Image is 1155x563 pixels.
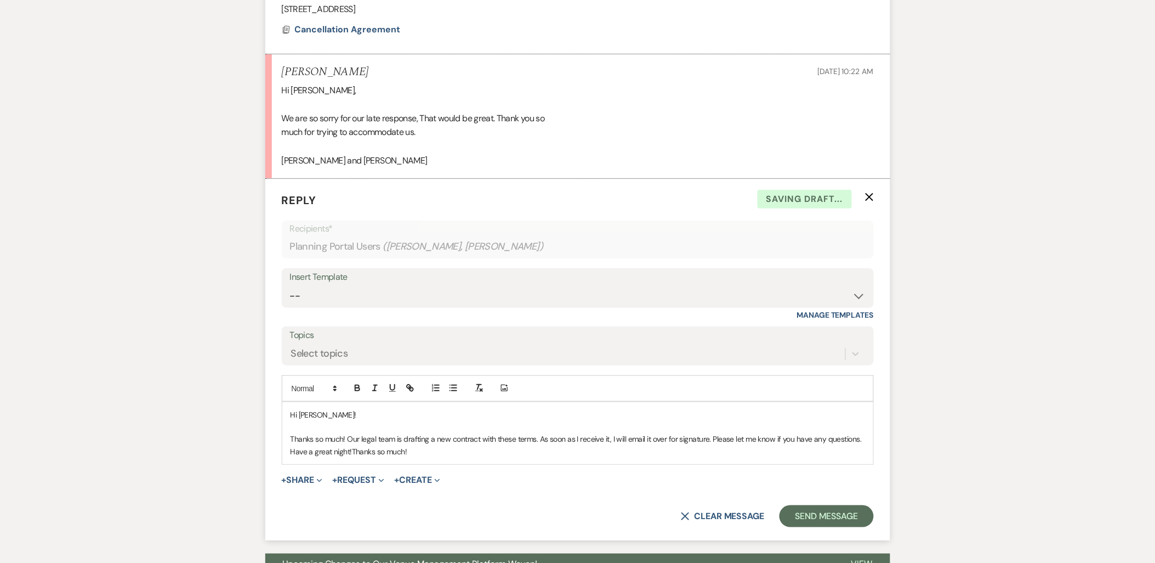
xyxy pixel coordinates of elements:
span: Cancellation Agreement [295,24,401,35]
span: [DATE] 10:22 AM [818,66,874,76]
button: Clear message [681,512,764,521]
button: Request [332,476,384,485]
div: Hi [PERSON_NAME], We are so sorry for our late response, That would be great. Thank you so much f... [282,83,874,168]
span: + [394,476,399,485]
span: [STREET_ADDRESS] [282,3,356,15]
div: Planning Portal Users [290,236,866,257]
div: Insert Template [290,269,866,285]
p: Have a great night!Thanks so much! [291,446,865,458]
p: Recipients* [290,222,866,236]
button: Create [394,476,440,485]
span: Saving draft... [758,190,852,209]
span: ( [PERSON_NAME], [PERSON_NAME] ) [383,239,544,254]
button: Share [282,476,323,485]
h5: [PERSON_NAME] [282,65,369,79]
a: Manage Templates [797,310,874,320]
p: Thanks so much! Our legal team is drafting a new contract with these terms. As soon as I receive ... [291,433,865,445]
div: Select topics [291,346,348,361]
label: Topics [290,328,866,344]
span: + [282,476,287,485]
button: Send Message [780,505,873,527]
span: Reply [282,193,317,207]
span: + [332,476,337,485]
p: Hi [PERSON_NAME]! [291,409,865,421]
button: Cancellation Agreement [295,23,403,36]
